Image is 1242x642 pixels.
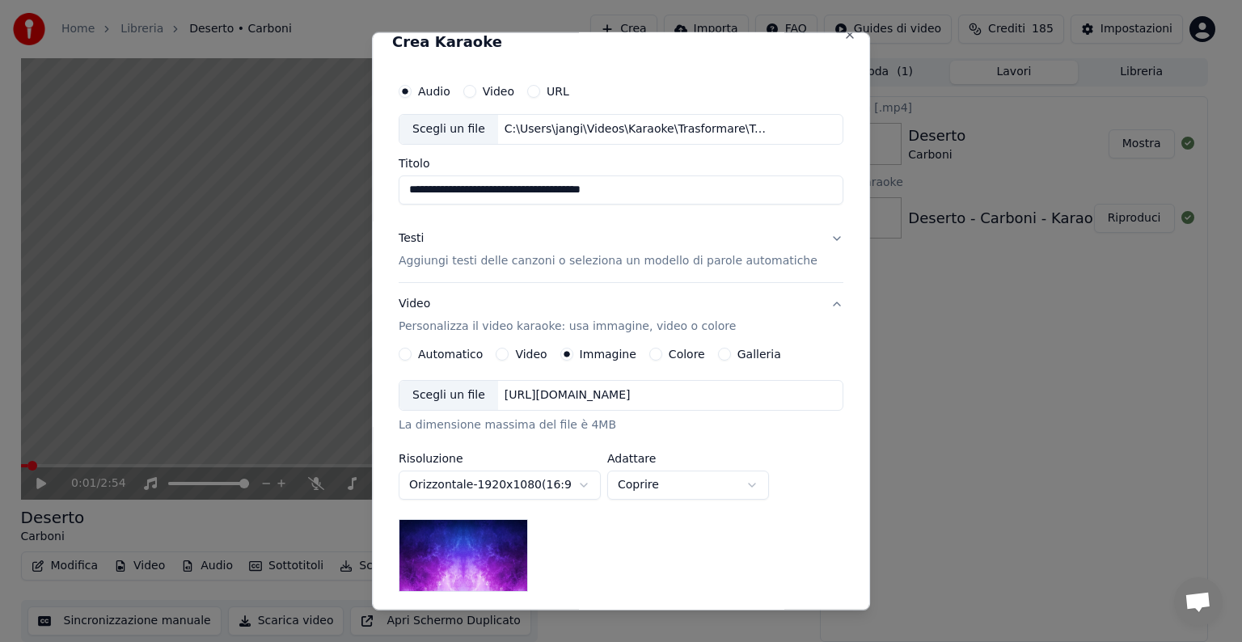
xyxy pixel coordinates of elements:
label: Video [483,86,514,97]
div: Scegli un file [399,381,498,410]
p: Personalizza il video karaoke: usa immagine, video o colore [399,319,736,335]
label: Galleria [737,348,781,360]
label: Automatico [418,348,483,360]
div: Video [399,296,736,335]
label: Video [515,348,547,360]
div: C:\Users\jangi\Videos\Karaoke\Trasformare\Tracce\Carboni\I problemi della gente - Carboni - Karao... [498,121,773,137]
button: TestiAggiungi testi delle canzoni o seleziona un modello di parole automatiche [399,218,843,282]
label: Colore [669,348,705,360]
div: Scegli un file [399,115,498,144]
label: Titolo [399,158,843,169]
h2: Crea Karaoke [392,35,850,49]
label: Risoluzione [399,453,601,464]
label: Audio [418,86,450,97]
button: VideoPersonalizza il video karaoke: usa immagine, video o colore [399,283,843,348]
label: URL [547,86,569,97]
div: [URL][DOMAIN_NAME] [498,387,637,403]
div: Testi [399,230,424,247]
label: Adattare [607,453,769,464]
p: Aggiungi testi delle canzoni o seleziona un modello di parole automatiche [399,253,817,269]
div: La dimensione massima del file è 4MB [399,417,843,433]
label: Immagine [580,348,636,360]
